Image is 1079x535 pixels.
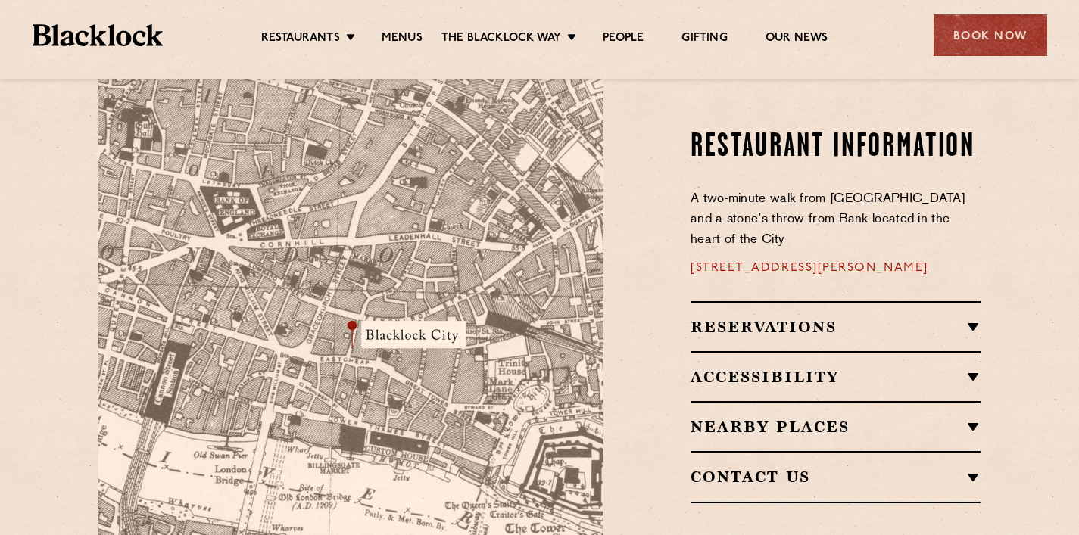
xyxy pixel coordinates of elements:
[691,189,981,250] p: A two-minute walk from [GEOGRAPHIC_DATA] and a stone’s throw from Bank located in the heart of th...
[691,318,981,336] h2: Reservations
[766,31,828,48] a: Our News
[934,14,1047,56] div: Book Now
[691,468,981,486] h2: Contact Us
[691,129,981,166] h2: Restaurant Information
[691,262,928,274] a: [STREET_ADDRESS][PERSON_NAME]
[382,31,423,48] a: Menus
[691,418,981,436] h2: Nearby Places
[603,31,644,48] a: People
[691,368,981,386] h2: Accessibility
[261,31,340,48] a: Restaurants
[681,31,727,48] a: Gifting
[33,24,164,46] img: BL_Textured_Logo-footer-cropped.svg
[441,31,561,48] a: The Blacklock Way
